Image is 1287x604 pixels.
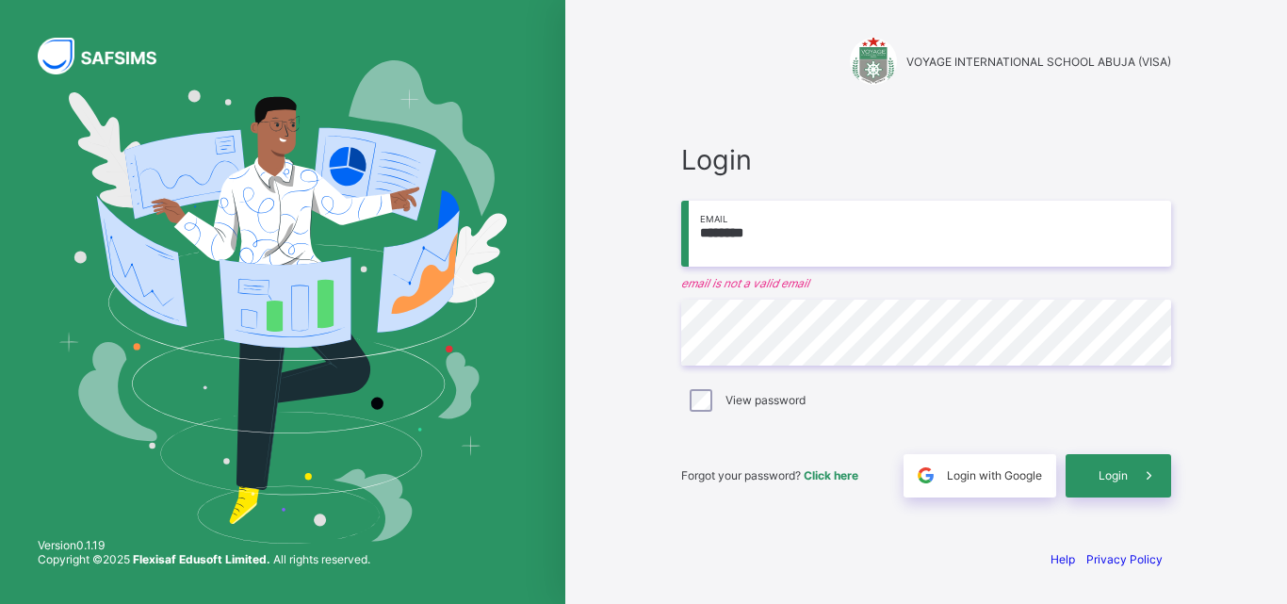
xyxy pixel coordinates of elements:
strong: Flexisaf Edusoft Limited. [133,552,270,566]
span: Forgot your password? [681,468,858,482]
label: View password [725,393,806,407]
a: Help [1051,552,1075,566]
a: Privacy Policy [1086,552,1163,566]
a: Click here [804,468,858,482]
span: Login with Google [947,468,1042,482]
span: Copyright © 2025 All rights reserved. [38,552,370,566]
span: Login [681,143,1171,176]
em: email is not a valid email [681,276,1171,290]
span: Login [1099,468,1128,482]
img: SAFSIMS Logo [38,38,179,74]
img: google.396cfc9801f0270233282035f929180a.svg [915,465,937,486]
span: Version 0.1.19 [38,538,370,552]
img: Hero Image [58,60,507,543]
span: VOYAGE INTERNATIONAL SCHOOL ABUJA (VISA) [906,55,1171,69]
